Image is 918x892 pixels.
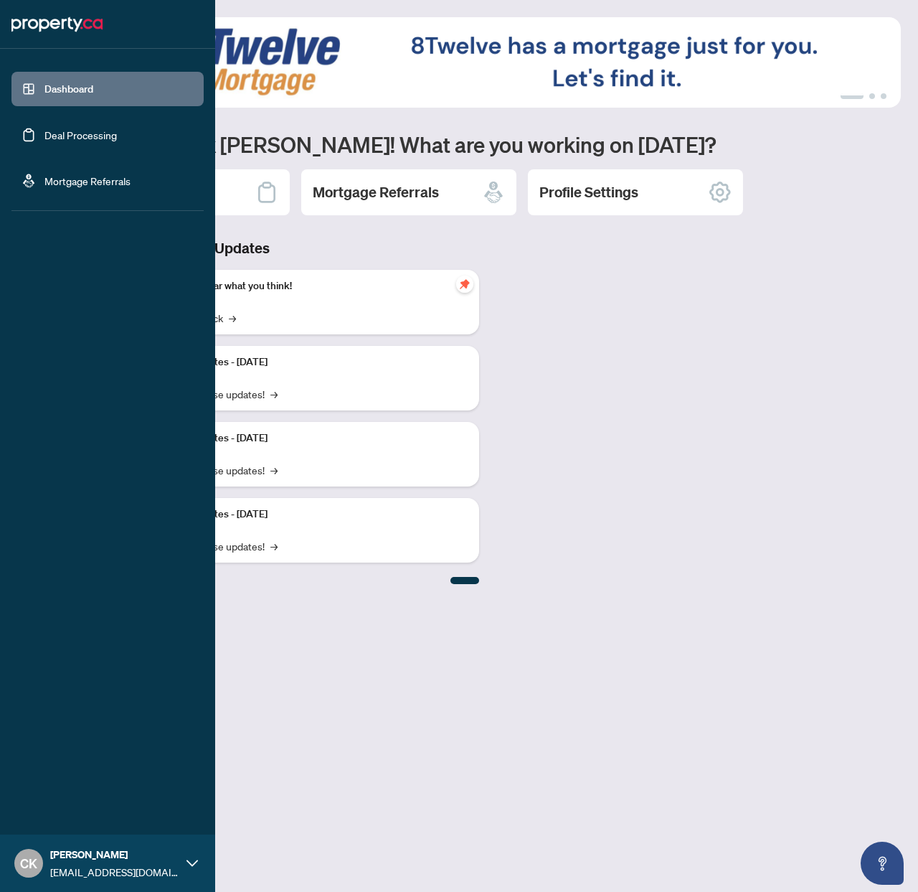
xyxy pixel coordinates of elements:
span: CK [20,853,37,873]
button: 3 [881,93,886,99]
a: Dashboard [44,83,93,95]
button: 2 [869,93,875,99]
p: Platform Updates - [DATE] [151,431,468,446]
p: We want to hear what you think! [151,278,468,294]
img: Slide 0 [75,17,901,108]
a: Deal Processing [44,128,117,141]
span: [PERSON_NAME] [50,847,179,863]
span: → [270,386,278,402]
span: → [270,538,278,554]
h1: Welcome back [PERSON_NAME]! What are you working on [DATE]? [75,131,901,158]
span: → [229,310,236,326]
h3: Brokerage & Industry Updates [75,238,479,258]
span: pushpin [456,276,473,293]
span: [EMAIL_ADDRESS][DOMAIN_NAME] [50,864,179,880]
img: logo [11,13,103,36]
button: 1 [841,93,863,99]
h2: Profile Settings [539,182,638,202]
button: Open asap [861,842,904,885]
h2: Mortgage Referrals [313,182,439,202]
p: Platform Updates - [DATE] [151,507,468,522]
span: → [270,462,278,478]
a: Mortgage Referrals [44,174,131,187]
p: Platform Updates - [DATE] [151,355,468,370]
